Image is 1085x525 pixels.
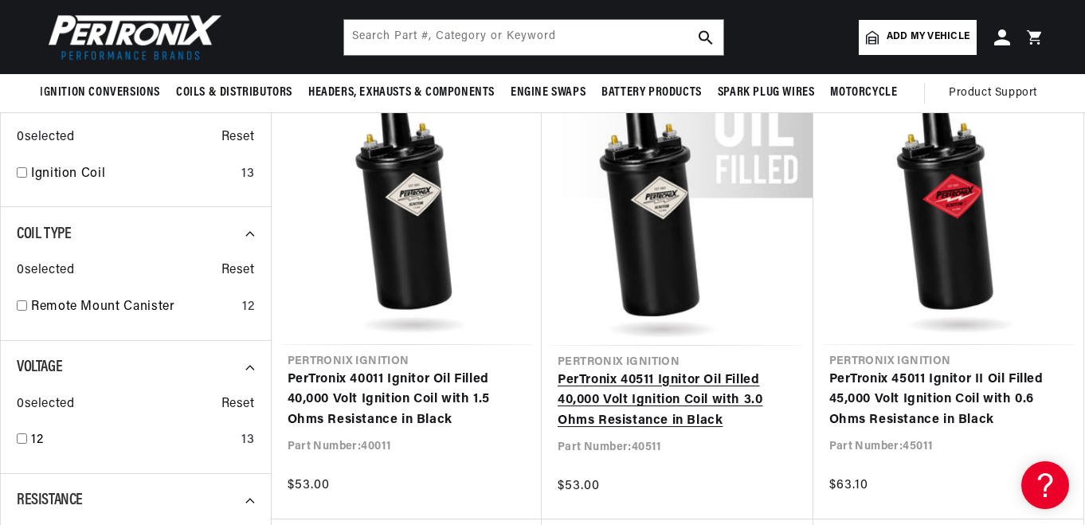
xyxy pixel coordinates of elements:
span: Motorcycle [830,84,897,101]
a: Add my vehicle [859,20,977,55]
span: Ignition Conversions [40,84,160,101]
span: Add my vehicle [887,29,969,45]
summary: Coils & Distributors [168,74,300,112]
input: Search Part #, Category or Keyword [344,20,723,55]
span: Coils & Distributors [176,84,292,101]
span: Spark Plug Wires [718,84,815,101]
span: Resistance [17,492,83,508]
summary: Spark Plug Wires [710,74,823,112]
img: Pertronix [40,10,223,65]
span: Reset [221,394,255,415]
span: Engine Swaps [511,84,586,101]
div: 13 [241,164,254,185]
summary: Motorcycle [822,74,905,112]
span: Product Support [949,84,1037,102]
summary: Engine Swaps [503,74,593,112]
a: 12 [31,430,235,451]
span: 0 selected [17,394,74,415]
summary: Battery Products [593,74,710,112]
span: 0 selected [17,261,74,281]
span: 0 selected [17,127,74,148]
div: 12 [242,297,254,318]
a: PerTronix 40511 Ignitor Oil Filled 40,000 Volt Ignition Coil with 3.0 Ohms Resistance in Black [558,370,797,432]
summary: Product Support [949,74,1045,112]
span: Coil Type [17,226,71,242]
summary: Headers, Exhausts & Components [300,74,503,112]
summary: Ignition Conversions [40,74,168,112]
a: PerTronix 45011 Ignitor II Oil Filled 45,000 Volt Ignition Coil with 0.6 Ohms Resistance in Black [829,370,1068,431]
div: 13 [241,430,254,451]
a: PerTronix 40011 Ignitor Oil Filled 40,000 Volt Ignition Coil with 1.5 Ohms Resistance in Black [288,370,527,431]
span: Voltage [17,359,62,375]
span: Headers, Exhausts & Components [308,84,495,101]
a: Remote Mount Canister [31,297,236,318]
span: Battery Products [601,84,702,101]
span: Reset [221,261,255,281]
span: Reset [221,127,255,148]
button: search button [688,20,723,55]
a: Ignition Coil [31,164,235,185]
